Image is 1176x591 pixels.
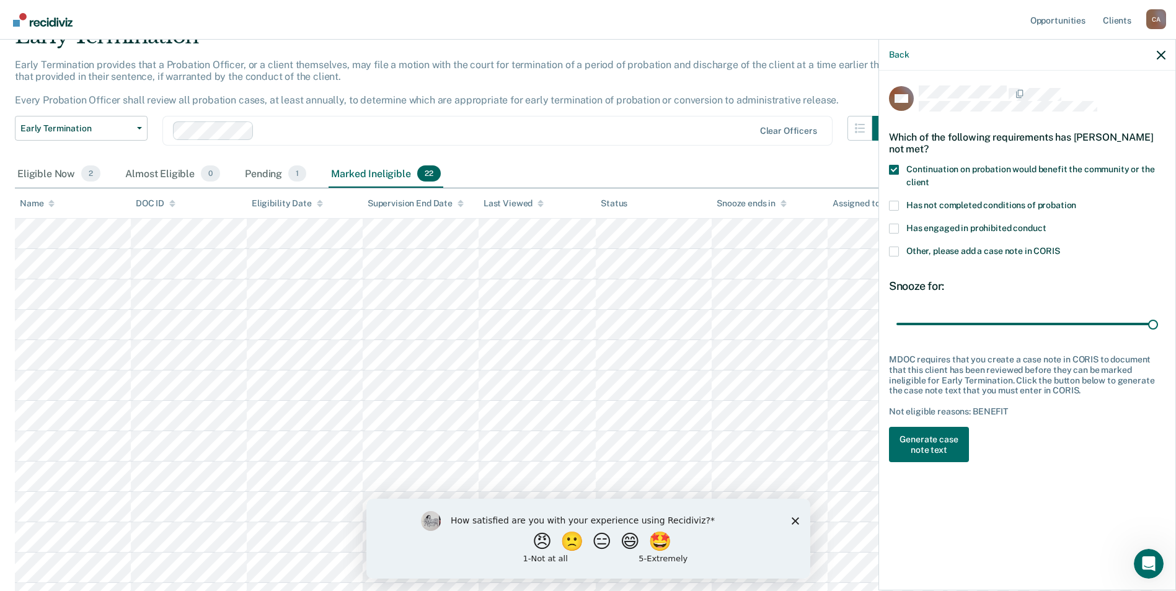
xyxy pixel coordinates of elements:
[889,279,1165,293] div: Snooze for:
[601,198,627,209] div: Status
[833,198,891,209] div: Assigned to
[889,406,1165,417] div: Not eligible reasons: BENEFIT
[81,165,100,182] span: 2
[889,50,909,60] button: Back
[1146,9,1166,29] button: Profile dropdown button
[15,24,897,59] div: Early Termination
[366,499,810,579] iframe: Survey by Kim from Recidiviz
[889,354,1165,396] div: MDOC requires that you create a case note in CORIS to document that this client has been reviewed...
[242,160,309,188] div: Pending
[13,13,73,27] img: Recidiviz
[484,198,544,209] div: Last Viewed
[906,223,1046,233] span: Has engaged in prohibited conduct
[20,198,55,209] div: Name
[252,198,323,209] div: Eligibility Date
[20,123,132,134] span: Early Termination
[288,165,306,182] span: 1
[329,160,443,188] div: Marked Ineligible
[889,427,969,463] button: Generate case note text
[368,198,464,209] div: Supervision End Date
[417,165,441,182] span: 22
[906,246,1060,256] span: Other, please add a case note in CORIS
[15,160,103,188] div: Eligible Now
[906,200,1076,210] span: Has not completed conditions of probation
[889,121,1165,165] div: Which of the following requirements has [PERSON_NAME] not met?
[201,165,220,182] span: 0
[123,160,223,188] div: Almost Eligible
[15,59,890,107] p: Early Termination provides that a Probation Officer, or a client themselves, may file a motion wi...
[1134,549,1164,579] iframe: Intercom live chat
[760,126,817,136] div: Clear officers
[1146,9,1166,29] div: C A
[717,198,787,209] div: Snooze ends in
[906,164,1155,187] span: Continuation on probation would benefit the community or the client
[136,198,175,209] div: DOC ID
